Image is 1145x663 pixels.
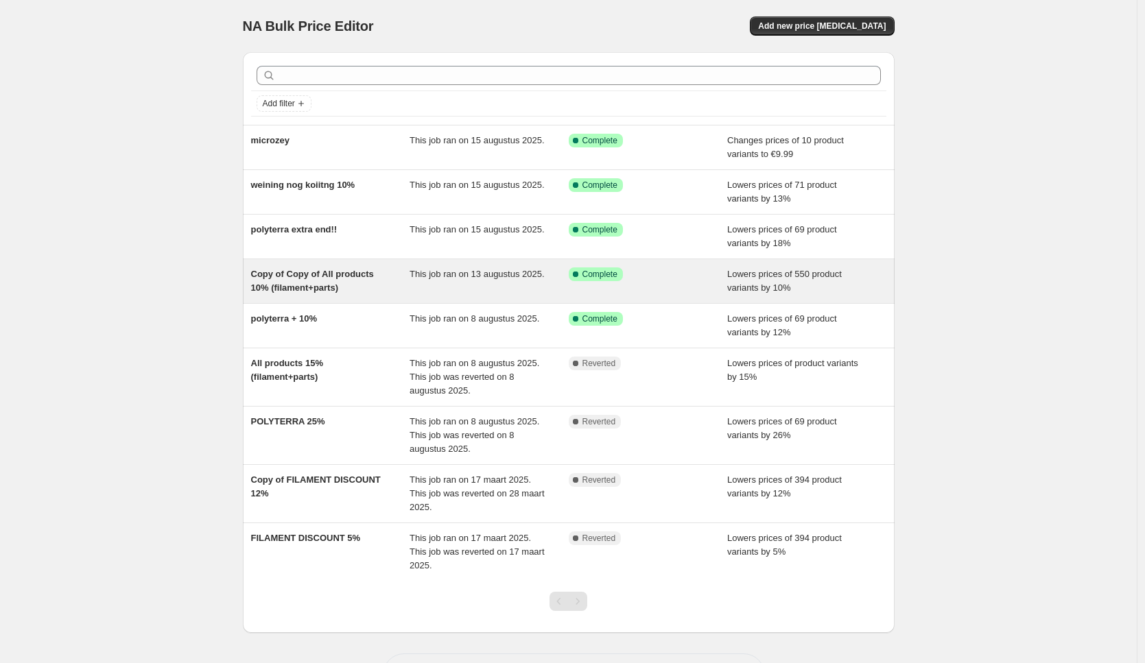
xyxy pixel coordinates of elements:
span: POLYTERRA 25% [251,416,325,426]
span: Changes prices of 10 product variants to €9.99 [727,135,844,159]
span: polyterra extra end!! [251,224,338,234]
span: Reverted [582,474,616,485]
span: Complete [582,180,617,191]
span: Add new price [MEDICAL_DATA] [758,21,886,32]
span: weining nog koiitng 10% [251,180,355,190]
button: Add filter [257,95,311,112]
span: Copy of Copy of All products 10% (filament+parts) [251,269,374,293]
button: Add new price [MEDICAL_DATA] [750,16,894,36]
span: Reverted [582,533,616,544]
span: Lowers prices of 69 product variants by 26% [727,416,837,440]
span: Complete [582,135,617,146]
span: Complete [582,313,617,324]
span: This job ran on 13 augustus 2025. [410,269,545,279]
span: NA Bulk Price Editor [243,19,374,34]
span: This job ran on 8 augustus 2025. This job was reverted on 8 augustus 2025. [410,358,539,396]
span: Lowers prices of 550 product variants by 10% [727,269,842,293]
nav: Pagination [550,592,587,611]
span: Complete [582,224,617,235]
span: Lowers prices of 394 product variants by 12% [727,474,842,498]
span: Add filter [263,98,295,109]
span: Lowers prices of 394 product variants by 5% [727,533,842,557]
span: Lowers prices of 69 product variants by 18% [727,224,837,248]
span: Lowers prices of 71 product variants by 13% [727,180,837,204]
span: All products 15% (filament+parts) [251,358,323,382]
span: microzey [251,135,290,145]
span: Lowers prices of 69 product variants by 12% [727,313,837,337]
span: This job ran on 15 augustus 2025. [410,135,545,145]
span: Copy of FILAMENT DISCOUNT 12% [251,474,381,498]
span: This job ran on 8 augustus 2025. This job was reverted on 8 augustus 2025. [410,416,539,454]
span: This job ran on 17 maart 2025. This job was reverted on 17 maart 2025. [410,533,545,570]
span: Complete [582,269,617,280]
span: This job ran on 8 augustus 2025. [410,313,539,324]
span: This job ran on 15 augustus 2025. [410,180,545,190]
span: This job ran on 15 augustus 2025. [410,224,545,234]
span: This job ran on 17 maart 2025. This job was reverted on 28 maart 2025. [410,474,545,512]
span: Reverted [582,416,616,427]
span: Lowers prices of product variants by 15% [727,358,858,382]
span: polyterra + 10% [251,313,317,324]
span: FILAMENT DISCOUNT 5% [251,533,361,543]
span: Reverted [582,358,616,369]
